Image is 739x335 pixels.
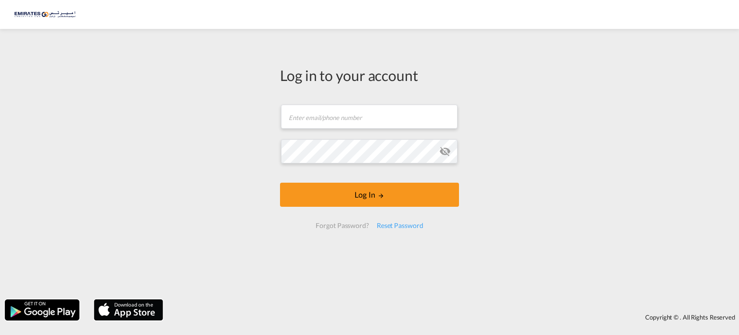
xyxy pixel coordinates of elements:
img: google.png [4,298,80,322]
img: apple.png [93,298,164,322]
div: Reset Password [373,217,427,234]
button: LOGIN [280,183,459,207]
div: Copyright © . All Rights Reserved [168,309,739,325]
div: Log in to your account [280,65,459,85]
input: Enter email/phone number [281,105,458,129]
img: c67187802a5a11ec94275b5db69a26e6.png [14,4,79,26]
div: Forgot Password? [312,217,372,234]
md-icon: icon-eye-off [439,146,451,157]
